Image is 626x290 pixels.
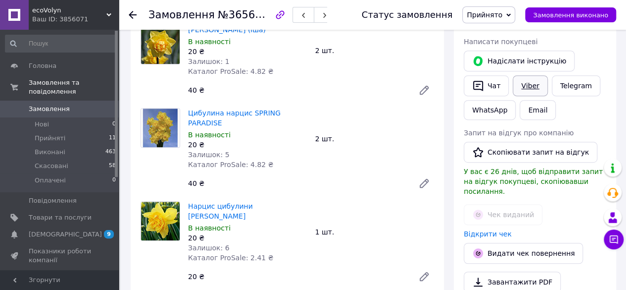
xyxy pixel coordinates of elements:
[35,176,66,185] span: Оплачені
[414,174,434,193] a: Редагувати
[29,78,119,96] span: Замовлення та повідомлення
[188,109,281,127] a: Цибулина нарцис SPRING PARADISE
[184,83,410,97] div: 40 ₴
[184,176,410,190] div: 40 ₴
[35,162,68,171] span: Скасовані
[513,75,547,96] a: Viber
[311,225,438,239] div: 1 шт.
[184,270,410,284] div: 20 ₴
[464,51,575,71] button: Надіслати інструкцію
[109,162,116,171] span: 58
[464,142,597,163] button: Скопіювати запит на відгук
[188,233,307,243] div: 20 ₴
[533,11,608,19] span: Замовлення виконано
[188,67,273,75] span: Каталог ProSale: 4.82 ₴
[188,47,307,57] div: 20 ₴
[35,134,65,143] span: Прийняті
[29,61,56,70] span: Головна
[29,230,102,239] span: [DEMOGRAPHIC_DATA]
[464,230,512,238] a: Відкрити чек
[188,151,230,159] span: Залишок: 5
[188,38,231,46] span: В наявності
[467,11,502,19] span: Прийнято
[414,267,434,287] a: Редагувати
[188,244,230,252] span: Залишок: 6
[141,202,180,240] img: Нарцис цибулини DICK WILDEN
[5,35,117,53] input: Пошук
[141,109,180,147] img: Цибулина нарцис SPRING PARADISE
[464,38,537,46] span: Написати покупцеві
[188,131,231,139] span: В наявності
[525,7,616,22] button: Замовлення виконано
[188,161,273,169] span: Каталог ProSale: 4.82 ₴
[552,75,600,96] a: Telegram
[35,148,65,157] span: Виконані
[129,10,137,20] div: Повернутися назад
[188,26,266,34] a: [PERSON_NAME] (іша)
[464,168,603,195] span: У вас є 26 днів, щоб відправити запит на відгук покупцеві, скопіювавши посилання.
[520,100,556,120] button: Email
[414,80,434,100] a: Редагувати
[105,148,116,157] span: 463
[35,120,49,129] span: Нові
[112,176,116,185] span: 0
[464,75,509,96] button: Чат
[604,230,624,249] button: Чат з покупцем
[464,100,516,120] a: WhatsApp
[32,6,106,15] span: ecoVolyn
[218,8,288,21] span: №365642743
[29,196,77,205] span: Повідомлення
[112,120,116,129] span: 0
[148,9,215,21] span: Замовлення
[32,15,119,24] div: Ваш ID: 3856071
[311,132,438,146] div: 2 шт.
[29,105,70,114] span: Замовлення
[109,134,116,143] span: 11
[188,140,307,150] div: 20 ₴
[29,213,92,222] span: Товари та послуги
[29,247,92,265] span: Показники роботи компанії
[464,129,574,137] span: Запит на відгук про компанію
[141,25,180,64] img: Цибулина нарцис ISHA (іша)
[188,224,231,232] span: В наявності
[188,58,230,65] span: Залишок: 1
[104,230,114,238] span: 9
[311,44,438,58] div: 2 шт.
[464,243,583,264] button: Видати чек повернення
[188,254,273,262] span: Каталог ProSale: 2.41 ₴
[188,202,253,220] a: Нарцис цибулини [PERSON_NAME]
[362,10,453,20] div: Статус замовлення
